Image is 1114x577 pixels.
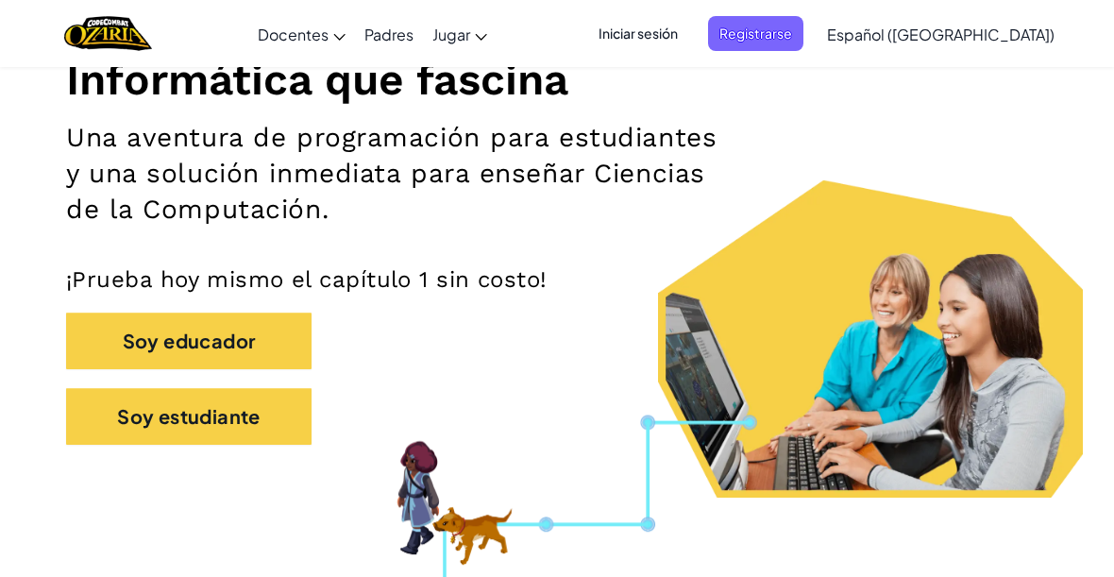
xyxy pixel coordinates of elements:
[248,8,355,59] a: Docentes
[66,313,312,369] button: Soy educador
[66,265,1048,294] p: ¡Prueba hoy mismo el capítulo 1 sin costo!
[818,8,1064,59] a: Español ([GEOGRAPHIC_DATA])
[432,25,470,44] span: Jugar
[587,16,689,51] button: Iniciar sesión
[64,14,152,53] img: Home
[66,388,312,445] button: Soy estudiante
[258,25,329,44] span: Docentes
[355,8,423,59] a: Padres
[423,8,497,59] a: Jugar
[708,16,803,51] button: Registrarse
[66,120,724,228] h2: Una aventura de programación para estudiantes y una solución inmediata para enseñar Ciencias de l...
[66,53,1048,106] h1: Informática que fascina
[827,25,1055,44] span: Español ([GEOGRAPHIC_DATA])
[64,14,152,53] a: Ozaria by CodeCombat logo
